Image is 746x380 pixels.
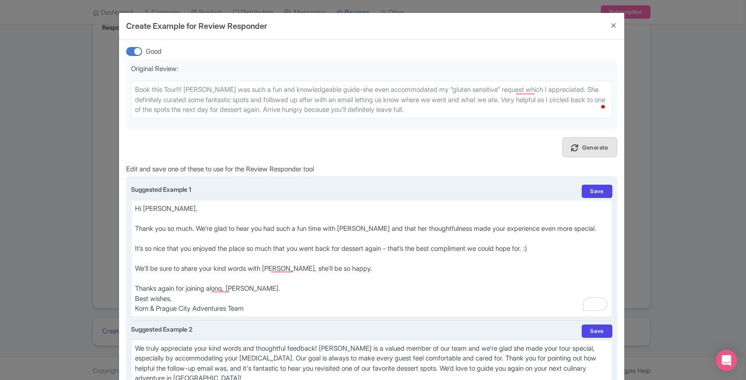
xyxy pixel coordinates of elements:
button: Close [603,13,624,38]
label: Suggested Example 2 [131,325,192,335]
h4: Create Example for Review Responder [126,20,267,32]
a: Generate [562,137,617,157]
a: Save [582,325,612,338]
div: Good [146,47,162,57]
p: Edit and save one of these to use for the Review Responder tool [126,164,617,174]
a: Save [582,185,612,198]
div: Open Intercom Messenger [716,350,737,371]
textarea: To enrich screen reader interactions, please activate Accessibility in Grammarly extension settings [131,81,612,118]
textarea: To enrich screen reader interactions, please activate Accessibility in Grammarly extension settings [131,200,612,317]
label: Suggested Example 1 [131,185,191,195]
div: Original Review: [126,59,617,130]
